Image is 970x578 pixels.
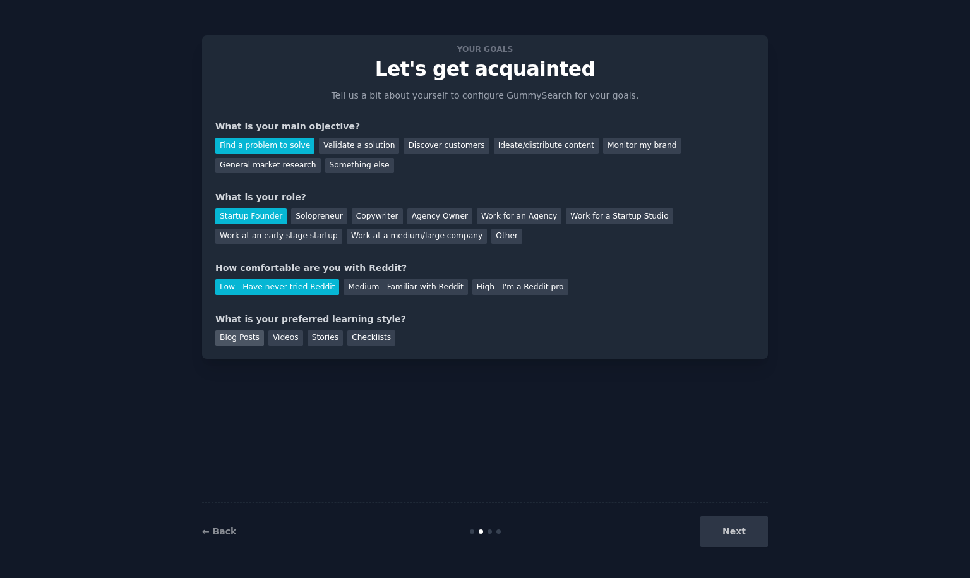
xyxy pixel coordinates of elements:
[215,58,755,80] p: Let's get acquainted
[407,208,472,224] div: Agency Owner
[215,330,264,346] div: Blog Posts
[566,208,673,224] div: Work for a Startup Studio
[603,138,681,154] div: Monitor my brand
[215,262,755,275] div: How comfortable are you with Reddit?
[215,158,321,174] div: General market research
[404,138,489,154] div: Discover customers
[215,229,342,244] div: Work at an early stage startup
[308,330,343,346] div: Stories
[202,526,236,536] a: ← Back
[344,279,467,295] div: Medium - Familiar with Reddit
[215,191,755,204] div: What is your role?
[477,208,561,224] div: Work for an Agency
[215,279,339,295] div: Low - Have never tried Reddit
[491,229,522,244] div: Other
[215,138,314,154] div: Find a problem to solve
[268,330,303,346] div: Videos
[352,208,403,224] div: Copywriter
[325,158,394,174] div: Something else
[291,208,347,224] div: Solopreneur
[455,42,515,56] span: Your goals
[326,89,644,102] p: Tell us a bit about yourself to configure GummySearch for your goals.
[347,229,487,244] div: Work at a medium/large company
[347,330,395,346] div: Checklists
[215,313,755,326] div: What is your preferred learning style?
[472,279,568,295] div: High - I'm a Reddit pro
[494,138,599,154] div: Ideate/distribute content
[215,208,287,224] div: Startup Founder
[319,138,399,154] div: Validate a solution
[215,120,755,133] div: What is your main objective?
